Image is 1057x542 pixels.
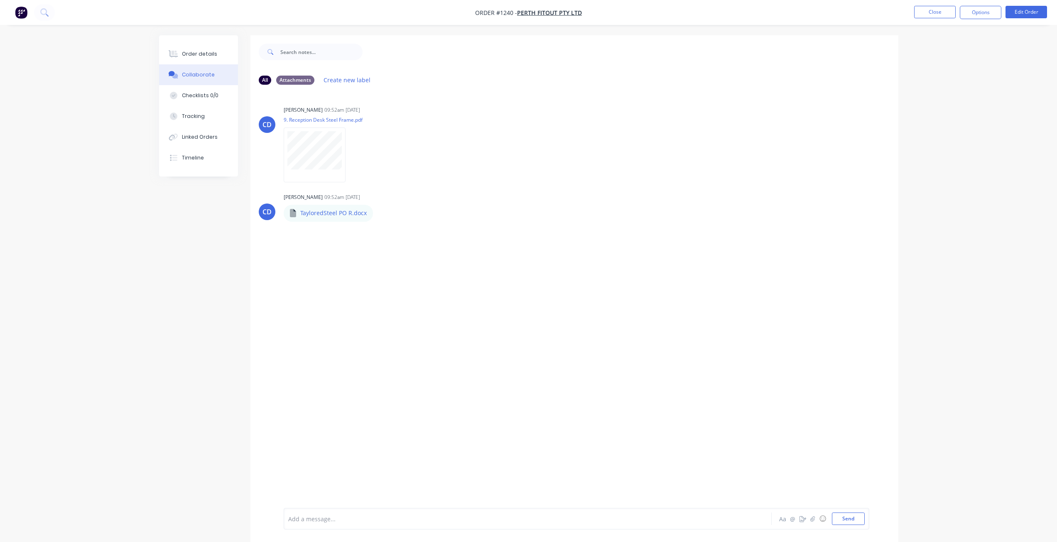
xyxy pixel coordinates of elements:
button: Aa [778,514,788,524]
img: Factory [15,6,27,19]
button: Linked Orders [159,127,238,147]
p: TayloredSteel PO R.docx [300,209,367,217]
div: [PERSON_NAME] [284,194,323,201]
button: ☺ [818,514,828,524]
div: CD [262,120,272,130]
button: Collaborate [159,64,238,85]
div: Checklists 0/0 [182,92,218,99]
button: Send [832,513,865,525]
input: Search notes... [280,44,363,60]
p: 9. Reception Desk Steel Frame.pdf [284,116,363,123]
button: Order details [159,44,238,64]
a: Perth Fitout PTY LTD [517,9,582,17]
div: Order details [182,50,217,58]
div: Tracking [182,113,205,120]
span: Order #1240 - [475,9,517,17]
button: Checklists 0/0 [159,85,238,106]
button: Tracking [159,106,238,127]
button: Edit Order [1005,6,1047,18]
div: Collaborate [182,71,215,78]
div: 09:52am [DATE] [324,106,360,114]
div: All [259,76,271,85]
div: Timeline [182,154,204,162]
div: 09:52am [DATE] [324,194,360,201]
button: @ [788,514,798,524]
div: Linked Orders [182,133,218,141]
div: [PERSON_NAME] [284,106,323,114]
button: Close [914,6,956,18]
div: CD [262,207,272,217]
button: Create new label [319,74,375,86]
button: Options [960,6,1001,19]
button: Timeline [159,147,238,168]
div: Attachments [276,76,314,85]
